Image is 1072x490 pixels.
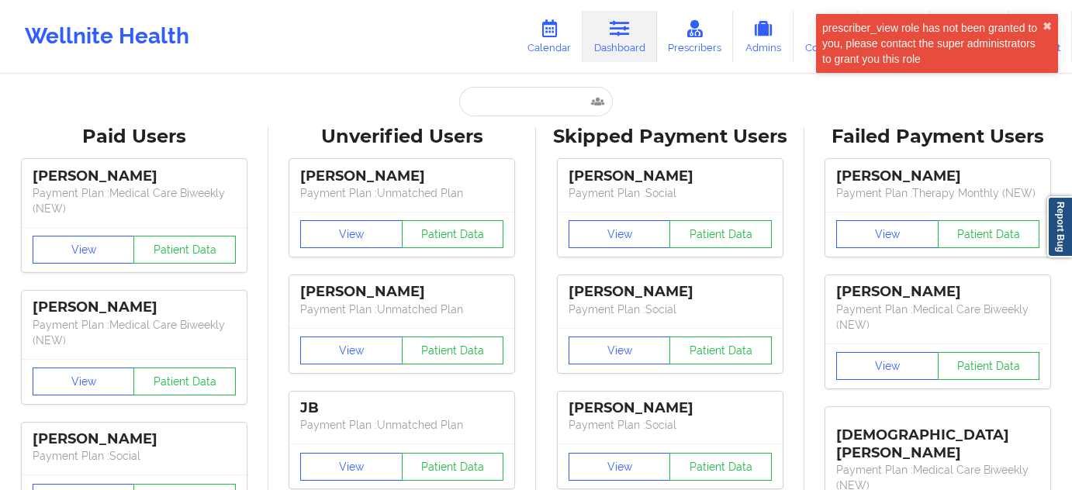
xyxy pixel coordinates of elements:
p: Payment Plan : Social [569,417,772,433]
div: [PERSON_NAME] [300,283,503,301]
p: Payment Plan : Social [569,302,772,317]
button: Patient Data [938,220,1040,248]
div: [PERSON_NAME] [33,167,236,185]
p: Payment Plan : Medical Care Biweekly (NEW) [33,317,236,348]
div: [PERSON_NAME] [33,298,236,316]
button: Patient Data [402,220,504,248]
button: Patient Data [669,336,772,364]
div: [PERSON_NAME] [569,167,772,185]
button: View [836,220,939,248]
p: Payment Plan : Therapy Monthly (NEW) [836,185,1039,201]
button: Patient Data [938,352,1040,380]
div: prescriber_view role has not been granted to you, please contact the super administrators to gran... [822,20,1043,67]
p: Payment Plan : Social [33,448,236,464]
a: Prescribers [657,11,734,62]
button: close [1043,20,1052,33]
button: View [836,352,939,380]
p: Payment Plan : Medical Care Biweekly (NEW) [33,185,236,216]
p: Payment Plan : Unmatched Plan [300,302,503,317]
button: Patient Data [402,453,504,481]
div: [PERSON_NAME] [300,167,503,185]
div: [PERSON_NAME] [836,283,1039,301]
p: Payment Plan : Unmatched Plan [300,417,503,433]
a: Calendar [516,11,583,62]
div: JB [300,399,503,417]
div: Paid Users [11,125,258,149]
a: Coaches [794,11,858,62]
div: [PERSON_NAME] [836,167,1039,185]
div: [PERSON_NAME] [33,430,236,448]
button: View [300,220,403,248]
button: View [300,336,403,364]
button: View [33,236,135,264]
div: Skipped Payment Users [547,125,794,149]
button: View [33,367,135,395]
a: Dashboard [583,11,657,62]
div: Failed Payment Users [815,125,1062,149]
button: View [569,220,671,248]
a: Report Bug [1047,196,1072,257]
div: [DEMOGRAPHIC_DATA][PERSON_NAME] [836,415,1039,462]
p: Payment Plan : Social [569,185,772,201]
div: Unverified Users [279,125,526,149]
a: Admins [733,11,794,62]
button: Patient Data [133,367,236,395]
p: Payment Plan : Medical Care Biweekly (NEW) [836,302,1039,333]
button: Patient Data [133,236,236,264]
button: View [300,453,403,481]
p: Payment Plan : Unmatched Plan [300,185,503,201]
button: View [569,453,671,481]
button: Patient Data [669,453,772,481]
button: Patient Data [402,336,504,364]
button: View [569,336,671,364]
div: [PERSON_NAME] [569,283,772,301]
button: Patient Data [669,220,772,248]
div: [PERSON_NAME] [569,399,772,417]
